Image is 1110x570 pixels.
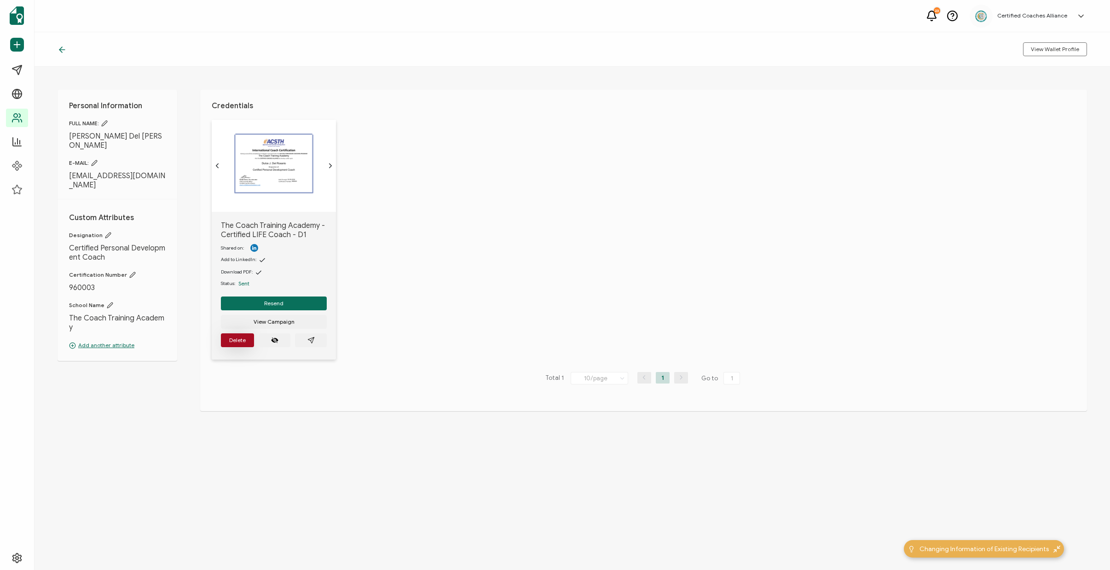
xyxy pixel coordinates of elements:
[69,232,166,239] span: Designation
[69,120,166,127] span: FULL NAME:
[69,132,166,150] span: [PERSON_NAME] Del [PERSON_NAME]
[1053,546,1060,553] img: minimize-icon.svg
[934,7,940,14] div: 23
[656,372,670,384] li: 1
[69,341,166,349] p: Add another attribute
[221,280,235,287] span: Status:
[271,337,278,344] ion-icon: eye off
[1064,526,1110,570] iframe: Chat Widget
[238,280,249,287] span: Sent
[997,12,1067,19] h5: Certified Coaches Alliance
[69,159,166,167] span: E-MAIL:
[69,213,166,222] h1: Custom Attributes
[69,101,166,111] h1: Personal Information
[69,314,166,332] span: The Coach Training Academy
[221,333,254,347] button: Delete
[221,297,327,310] button: Resend
[221,245,244,251] span: Shared on:
[69,283,166,292] span: 960003
[221,269,253,275] span: Download PDF:
[69,244,166,262] span: Certified Personal Development Coach
[701,372,742,385] span: Go to
[69,171,166,190] span: [EMAIL_ADDRESS][DOMAIN_NAME]
[545,372,564,385] span: Total 1
[229,337,246,343] span: Delete
[571,372,628,384] input: Select
[264,301,283,306] span: Resend
[10,6,24,25] img: sertifier-logomark-colored.svg
[254,319,295,325] span: View Campaign
[221,221,327,239] span: The Coach Training Academy - Certified LIFE Coach - D1
[327,162,334,169] ion-icon: chevron forward outline
[214,162,221,169] ion-icon: chevron back outline
[974,9,988,23] img: 2aa27aa7-df99-43f9-bc54-4d90c804c2bd.png
[69,271,166,279] span: Certification Number
[307,337,315,344] ion-icon: paper plane outline
[69,302,166,309] span: School Name
[221,315,327,329] button: View Campaign
[212,101,1075,111] h1: Credentials
[919,544,1049,554] span: Changing Information of Existing Recipients
[1023,42,1087,56] button: View Wallet Profile
[1031,47,1079,52] span: View Wallet Profile
[221,256,256,262] span: Add to LinkedIn:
